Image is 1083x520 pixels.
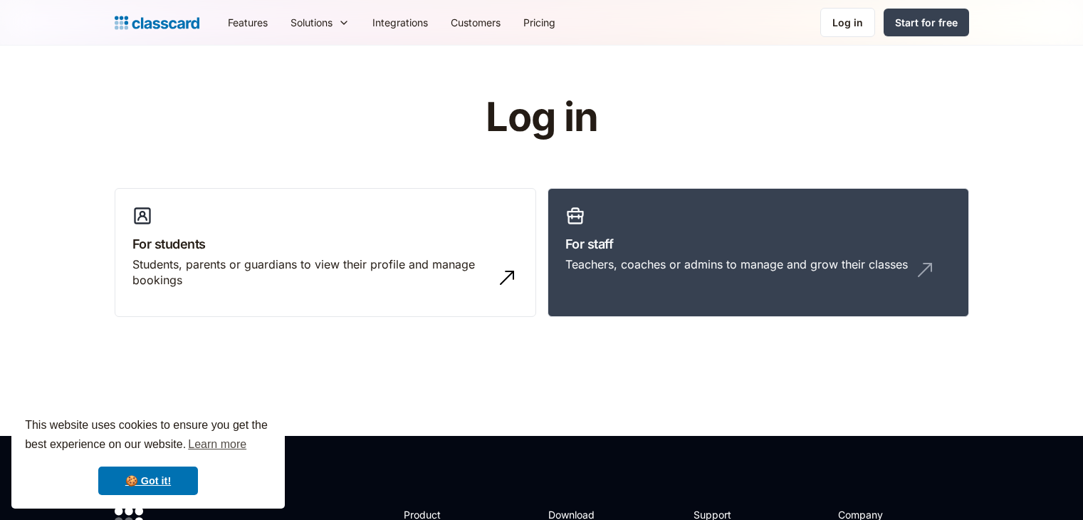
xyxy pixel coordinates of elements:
h1: Log in [315,95,768,140]
a: home [115,13,199,33]
a: Log in [820,8,875,37]
a: Integrations [361,6,439,38]
div: Students, parents or guardians to view their profile and manage bookings [132,256,490,288]
a: Start for free [884,9,969,36]
a: Pricing [512,6,567,38]
span: This website uses cookies to ensure you get the best experience on our website. [25,417,271,455]
div: Log in [832,15,863,30]
a: Customers [439,6,512,38]
a: dismiss cookie message [98,467,198,495]
a: learn more about cookies [186,434,248,455]
div: cookieconsent [11,403,285,509]
div: Solutions [279,6,361,38]
div: Solutions [291,15,333,30]
a: For staffTeachers, coaches or admins to manage and grow their classes [548,188,969,318]
h3: For staff [565,234,951,254]
h3: For students [132,234,518,254]
div: Teachers, coaches or admins to manage and grow their classes [565,256,908,272]
a: Features [216,6,279,38]
div: Start for free [895,15,958,30]
a: For studentsStudents, parents or guardians to view their profile and manage bookings [115,188,536,318]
